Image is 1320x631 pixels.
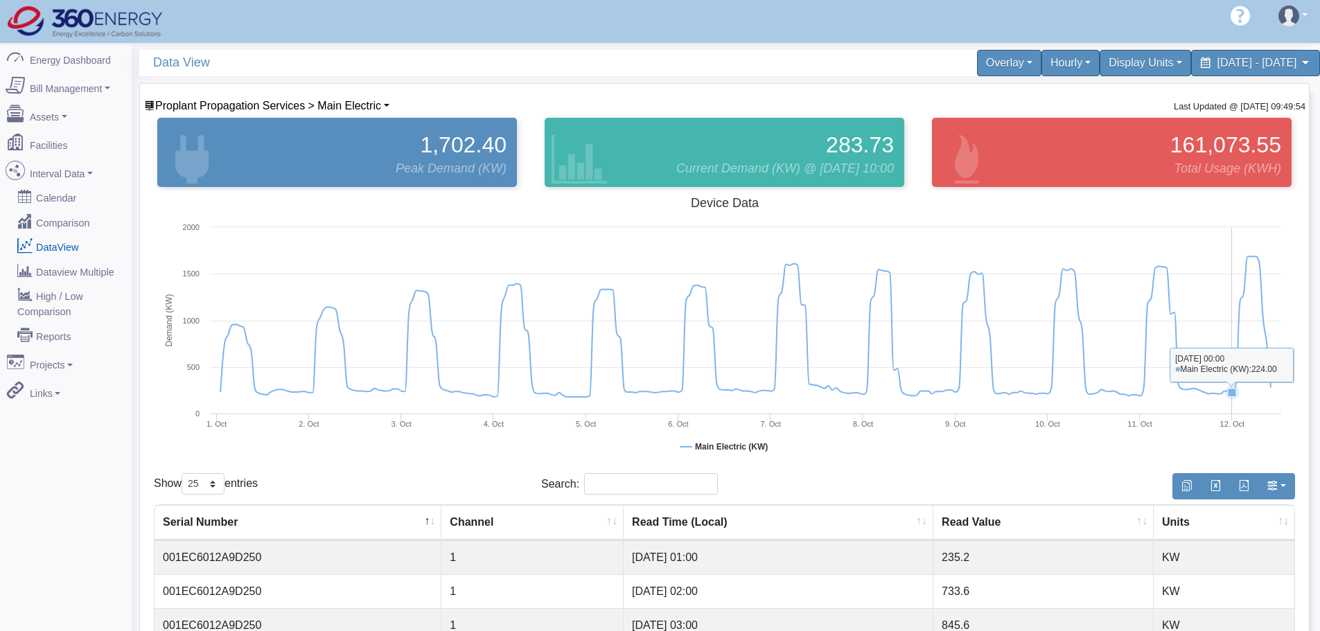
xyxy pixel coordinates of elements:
tspan: 4. Oct [484,420,504,428]
td: 001EC6012A9D250 [155,574,441,608]
tspan: 8. Oct [853,420,873,428]
a: Proplant Propagation Services > Main Electric [144,100,389,112]
td: 1 [441,540,624,574]
th: Units : activate to sort column ascending [1154,505,1294,540]
td: 1 [441,574,624,608]
input: Search: [584,473,718,495]
tspan: Demand (KW) [164,294,174,346]
span: 161,073.55 [1170,128,1281,161]
tspan: Device Data [691,196,759,210]
span: Total Usage (KWH) [1174,159,1281,178]
th: Serial Number : activate to sort column descending [155,505,441,540]
label: Search: [541,473,718,495]
tspan: 10. Oct [1035,420,1059,428]
text: 500 [187,363,200,371]
button: Generate PDF [1229,473,1258,499]
div: Hourly [1041,50,1100,76]
button: Show/Hide Columns [1258,473,1295,499]
tspan: Main Electric (KW) [695,442,768,452]
label: Show entries [154,473,258,495]
div: Overlay [977,50,1041,76]
span: Data View [153,50,732,75]
th: Channel : activate to sort column ascending [441,505,624,540]
div: Display Units [1100,50,1190,76]
button: Copy to clipboard [1172,473,1202,499]
tspan: 12. Oct [1220,420,1244,428]
span: Device List [155,100,381,112]
th: Read Time (Local) : activate to sort column ascending [624,505,933,540]
span: 283.73 [826,128,894,161]
text: 1500 [183,269,200,278]
tspan: 1. Oct [206,420,227,428]
tspan: 9. Oct [945,420,965,428]
small: Last Updated @ [DATE] 09:49:54 [1174,101,1305,112]
tspan: 2. Oct [299,420,319,428]
button: Export to Excel [1201,473,1230,499]
td: 733.6 [933,574,1154,608]
text: 1000 [183,317,200,325]
span: Peak Demand (KW) [396,159,507,178]
text: 0 [195,409,200,418]
tspan: 11. Oct [1127,420,1152,428]
td: [DATE] 01:00 [624,540,933,574]
td: [DATE] 02:00 [624,574,933,608]
img: user-3.svg [1278,6,1299,26]
span: Current Demand (KW) @ [DATE] 10:00 [676,159,894,178]
tspan: 6. Oct [668,420,688,428]
td: KW [1154,540,1294,574]
tspan: 7. Oct [760,420,780,428]
td: 235.2 [933,540,1154,574]
tspan: 5. Oct [576,420,596,428]
tspan: 3. Oct [391,420,411,428]
select: Showentries [182,473,225,495]
span: [DATE] - [DATE] [1217,57,1297,69]
text: 2000 [183,223,200,231]
th: Read Value : activate to sort column ascending [933,505,1154,540]
td: 001EC6012A9D250 [155,540,441,574]
span: 1,702.40 [420,128,507,161]
td: KW [1154,574,1294,608]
